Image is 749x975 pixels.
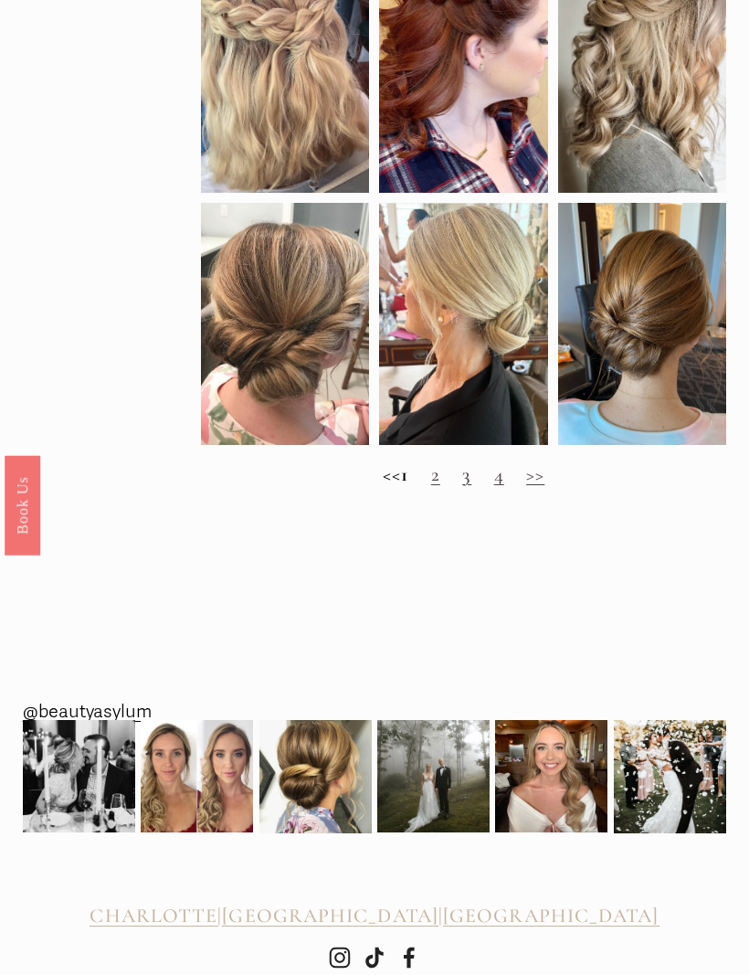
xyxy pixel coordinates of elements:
strong: 1 [401,463,408,487]
a: 4 [494,463,504,487]
img: 2020 didn&rsquo;t stop this wedding celebration! 🎊😍🎉 @beautyasylum_atlanta #beautyasylum @bridal_... [614,707,726,848]
a: [GEOGRAPHIC_DATA] [443,906,659,929]
span: [GEOGRAPHIC_DATA] [222,905,438,928]
a: 3 [462,463,471,487]
a: [GEOGRAPHIC_DATA] [222,906,438,929]
a: Instagram [329,948,351,970]
a: Facebook [398,948,420,970]
img: So much pretty from this weekend! Here&rsquo;s one from @beautyasylum_charlotte #beautyasylum @up... [259,711,372,844]
a: @beautyasylum [23,696,152,729]
span: CHARLOTTE [90,905,217,928]
a: 2 [431,463,440,487]
img: Going into the wedding weekend with some bridal inspo for ya! 💫 @beautyasylum_charlotte #beautyas... [495,721,607,833]
span: | [217,905,222,928]
a: Book Us [5,455,40,555]
h2: << [201,464,726,488]
a: TikTok [364,948,385,970]
img: Picture perfect 💫 @beautyasylum_charlotte @apryl_naylor_makeup #beautyasylum_apryl @uptownfunkyou... [377,721,490,833]
span: | [438,905,443,928]
img: Rehearsal dinner vibes from Raleigh, NC. We added a subtle braid at the top before we created her... [23,721,135,833]
a: >> [526,463,544,487]
a: CHARLOTTE [90,906,217,929]
img: It&rsquo;s been a while since we&rsquo;ve shared a before and after! Subtle makeup &amp; romantic... [141,721,253,833]
span: [GEOGRAPHIC_DATA] [443,905,659,928]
